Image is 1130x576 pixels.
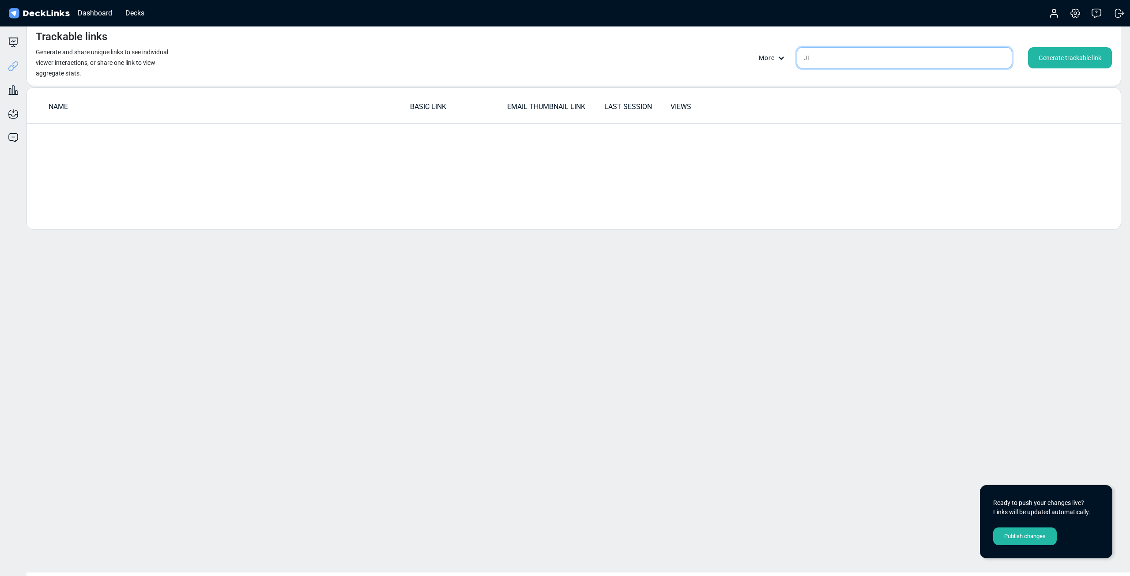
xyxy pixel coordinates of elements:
[7,7,71,20] img: DeckLinks
[507,101,604,117] td: EMAIL THUMBNAIL LINK
[1028,47,1112,68] div: Generate trackable link
[36,49,168,77] small: Generate and share unique links to see individual viewer interactions, or share one link to view ...
[797,47,1012,68] input: Search links
[36,30,107,43] h4: Trackable links
[993,498,1099,517] div: Ready to push your changes live? Links will be updated automatically.
[73,8,117,19] div: Dashboard
[49,102,409,112] div: NAME
[759,53,790,63] div: More
[604,102,670,112] div: LAST SESSION
[410,101,507,117] td: BASIC LINK
[993,527,1057,545] div: Publish changes
[670,102,736,112] div: VIEWS
[121,8,149,19] div: Decks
